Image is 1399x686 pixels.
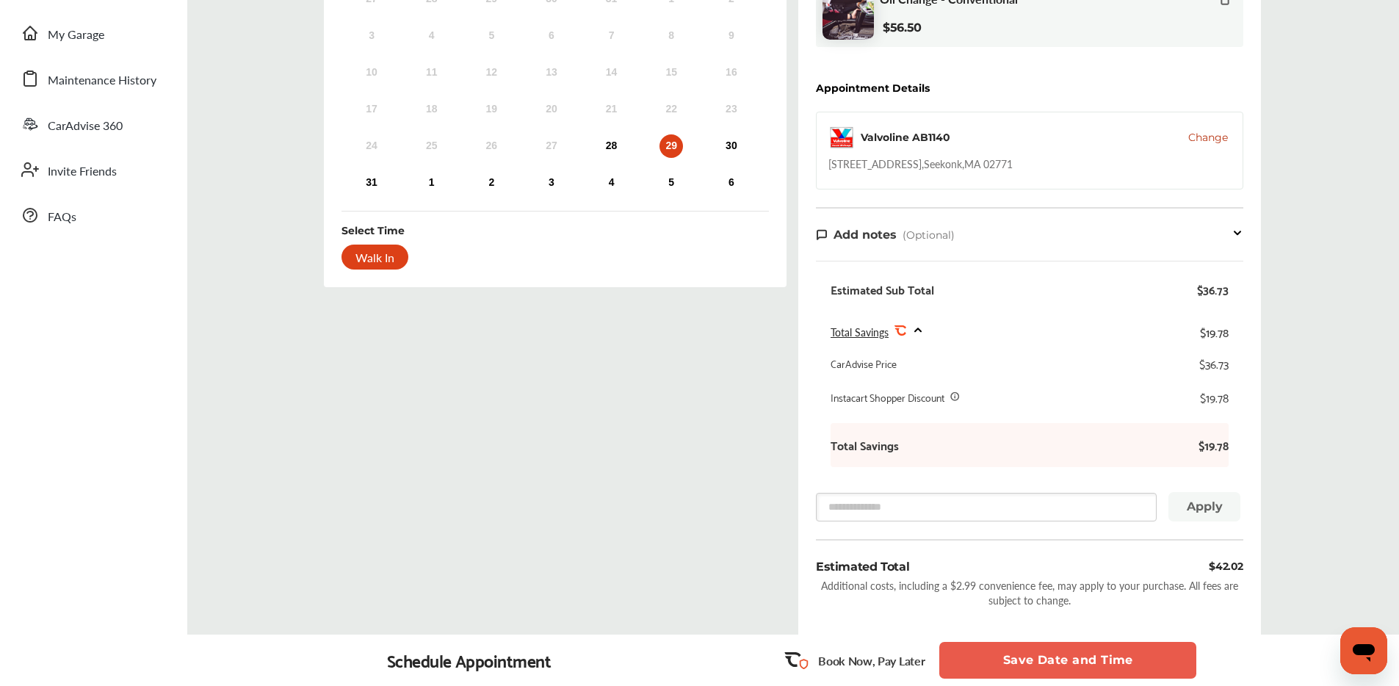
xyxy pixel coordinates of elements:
[831,282,934,297] div: Estimated Sub Total
[48,117,123,136] span: CarAdvise 360
[600,61,623,84] div: Not available Thursday, August 14th, 2025
[1200,390,1229,405] div: $19.78
[1168,492,1240,521] button: Apply
[540,171,563,195] div: Choose Wednesday, September 3rd, 2025
[600,171,623,195] div: Choose Thursday, September 4th, 2025
[818,652,925,669] p: Book Now, Pay Later
[1197,282,1229,297] div: $36.73
[816,228,828,241] img: note-icon.db9493fa.svg
[828,156,1013,171] div: [STREET_ADDRESS] , Seekonk , MA 02771
[540,98,563,121] div: Not available Wednesday, August 20th, 2025
[659,171,683,195] div: Choose Friday, September 5th, 2025
[659,61,683,84] div: Not available Friday, August 15th, 2025
[480,24,503,48] div: Not available Tuesday, August 5th, 2025
[939,642,1196,679] button: Save Date and Time
[480,134,503,158] div: Not available Tuesday, August 26th, 2025
[480,61,503,84] div: Not available Tuesday, August 12th, 2025
[540,134,563,158] div: Not available Wednesday, August 27th, 2025
[540,24,563,48] div: Not available Wednesday, August 6th, 2025
[816,558,909,575] div: Estimated Total
[659,134,683,158] div: Choose Friday, August 29th, 2025
[480,98,503,121] div: Not available Tuesday, August 19th, 2025
[831,438,899,452] b: Total Savings
[387,650,552,671] div: Schedule Appointment
[720,61,743,84] div: Not available Saturday, August 16th, 2025
[540,61,563,84] div: Not available Wednesday, August 13th, 2025
[48,208,76,227] span: FAQs
[48,71,156,90] span: Maintenance History
[420,98,444,121] div: Not available Monday, August 18th, 2025
[720,134,743,158] div: Choose Saturday, August 30th, 2025
[816,578,1243,607] div: Additional costs, including a $2.99 convenience fee, may apply to your purchase. All fees are sub...
[13,151,173,189] a: Invite Friends
[341,223,405,238] div: Select Time
[834,228,897,242] span: Add notes
[659,98,683,121] div: Not available Friday, August 22nd, 2025
[420,171,444,195] div: Choose Monday, September 1st, 2025
[1188,130,1228,145] button: Change
[1200,322,1229,342] div: $19.78
[360,134,383,158] div: Not available Sunday, August 24th, 2025
[13,59,173,98] a: Maintenance History
[480,171,503,195] div: Choose Tuesday, September 2nd, 2025
[831,356,897,371] div: CarAdvise Price
[420,61,444,84] div: Not available Monday, August 11th, 2025
[360,171,383,195] div: Choose Sunday, August 31st, 2025
[828,124,855,151] img: logo-valvoline.png
[13,14,173,52] a: My Garage
[48,26,104,45] span: My Garage
[861,130,950,145] div: Valvoline AB1140
[720,24,743,48] div: Not available Saturday, August 9th, 2025
[360,98,383,121] div: Not available Sunday, August 17th, 2025
[720,171,743,195] div: Choose Saturday, September 6th, 2025
[600,98,623,121] div: Not available Thursday, August 21st, 2025
[816,82,930,94] div: Appointment Details
[883,21,922,35] b: $56.50
[600,134,623,158] div: Choose Thursday, August 28th, 2025
[420,134,444,158] div: Not available Monday, August 25th, 2025
[360,61,383,84] div: Not available Sunday, August 10th, 2025
[1340,627,1387,674] iframe: Button to launch messaging window
[1185,438,1229,452] b: $19.78
[360,24,383,48] div: Not available Sunday, August 3rd, 2025
[831,325,889,339] span: Total Savings
[1209,558,1243,575] div: $42.02
[13,105,173,143] a: CarAdvise 360
[341,245,408,270] div: Walk In
[600,24,623,48] div: Not available Thursday, August 7th, 2025
[659,24,683,48] div: Not available Friday, August 8th, 2025
[903,228,955,242] span: (Optional)
[1199,356,1229,371] div: $36.73
[420,24,444,48] div: Not available Monday, August 4th, 2025
[48,162,117,181] span: Invite Friends
[720,98,743,121] div: Not available Saturday, August 23rd, 2025
[13,196,173,234] a: FAQs
[831,390,944,405] div: Instacart Shopper Discount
